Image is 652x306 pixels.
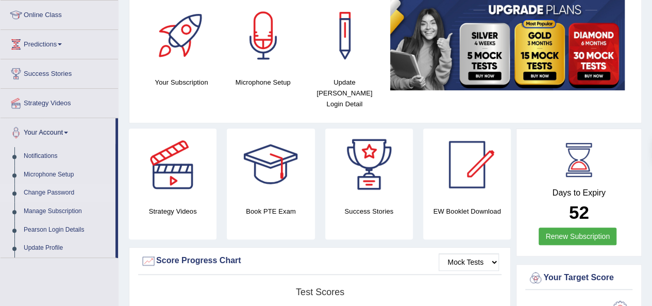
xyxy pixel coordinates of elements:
div: Score Progress Chart [141,253,499,269]
a: Update Profile [19,239,115,257]
a: Manage Subscription [19,202,115,221]
a: Microphone Setup [19,166,115,184]
h4: Update [PERSON_NAME] Login Detail [309,77,380,109]
h4: Book PTE Exam [227,206,314,217]
h4: Strategy Videos [129,206,216,217]
a: Notifications [19,147,115,166]
a: Strategy Videos [1,89,118,115]
h4: Microphone Setup [227,77,298,88]
tspan: Test scores [296,287,344,297]
div: Your Target Score [528,270,630,286]
a: Predictions [1,30,118,56]
a: Online Class [1,1,118,26]
h4: Success Stories [325,206,413,217]
a: Pearson Login Details [19,221,115,239]
a: Success Stories [1,59,118,85]
h4: EW Booklet Download [423,206,511,217]
a: Change Password [19,184,115,202]
b: 52 [569,202,589,222]
a: Your Account [1,118,115,144]
h4: Days to Expiry [528,188,630,198]
a: Renew Subscription [539,228,616,245]
h4: Your Subscription [146,77,217,88]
